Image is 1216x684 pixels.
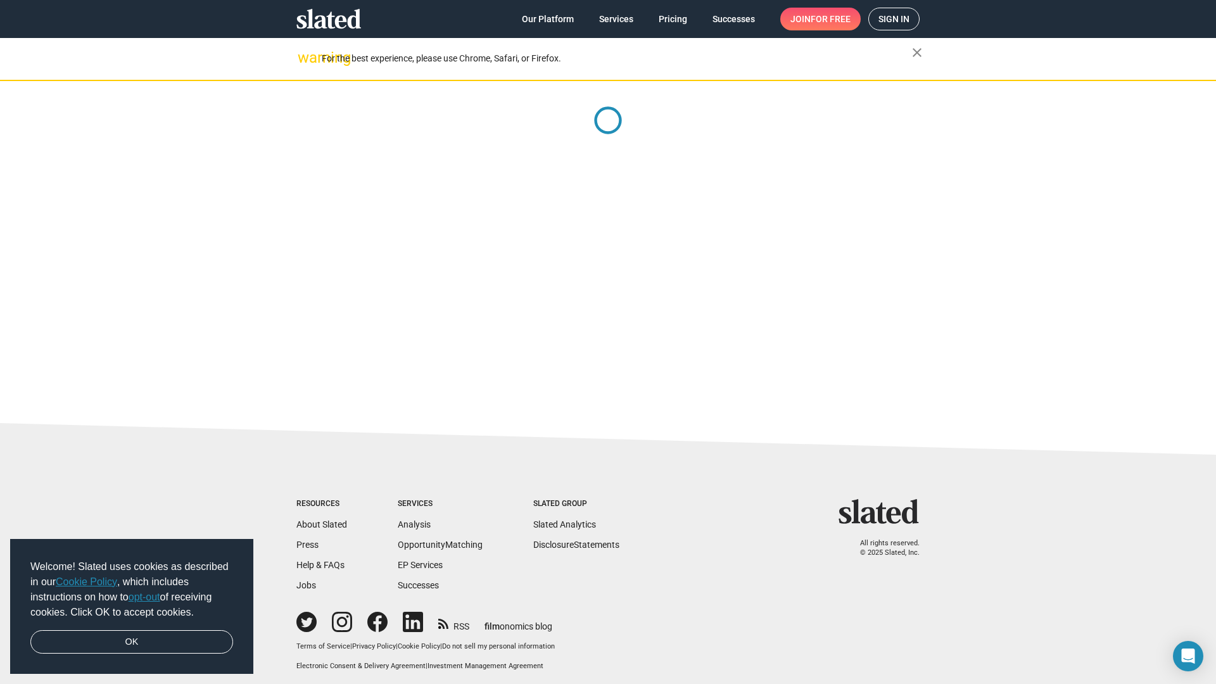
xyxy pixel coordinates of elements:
[780,8,861,30] a: Joinfor free
[811,8,851,30] span: for free
[396,642,398,650] span: |
[296,662,426,670] a: Electronic Consent & Delivery Agreement
[427,662,543,670] a: Investment Management Agreement
[712,8,755,30] span: Successes
[398,519,431,529] a: Analysis
[296,560,345,570] a: Help & FAQs
[533,499,619,509] div: Slated Group
[868,8,920,30] a: Sign in
[398,642,440,650] a: Cookie Policy
[847,539,920,557] p: All rights reserved. © 2025 Slated, Inc.
[909,45,925,60] mat-icon: close
[442,642,555,652] button: Do not sell my personal information
[522,8,574,30] span: Our Platform
[878,8,909,30] span: Sign in
[10,539,253,674] div: cookieconsent
[56,576,117,587] a: Cookie Policy
[322,50,912,67] div: For the best experience, please use Chrome, Safari, or Firefox.
[298,50,313,65] mat-icon: warning
[512,8,584,30] a: Our Platform
[659,8,687,30] span: Pricing
[589,8,643,30] a: Services
[129,592,160,602] a: opt-out
[1173,641,1203,671] div: Open Intercom Messenger
[702,8,765,30] a: Successes
[438,613,469,633] a: RSS
[599,8,633,30] span: Services
[649,8,697,30] a: Pricing
[440,642,442,650] span: |
[426,662,427,670] span: |
[350,642,352,650] span: |
[296,580,316,590] a: Jobs
[30,559,233,620] span: Welcome! Slated uses cookies as described in our , which includes instructions on how to of recei...
[296,499,347,509] div: Resources
[484,621,500,631] span: film
[398,540,483,550] a: OpportunityMatching
[398,560,443,570] a: EP Services
[296,642,350,650] a: Terms of Service
[296,540,319,550] a: Press
[30,630,233,654] a: dismiss cookie message
[398,499,483,509] div: Services
[484,611,552,633] a: filmonomics blog
[790,8,851,30] span: Join
[352,642,396,650] a: Privacy Policy
[533,519,596,529] a: Slated Analytics
[533,540,619,550] a: DisclosureStatements
[398,580,439,590] a: Successes
[296,519,347,529] a: About Slated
